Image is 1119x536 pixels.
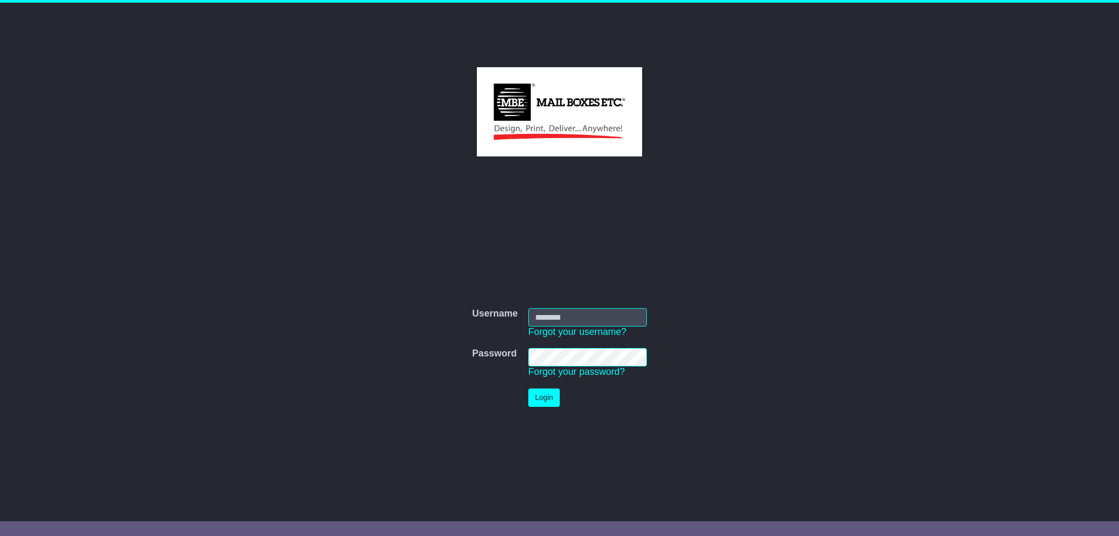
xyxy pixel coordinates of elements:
[528,366,625,377] a: Forgot your password?
[477,67,642,156] img: MBE West End
[472,308,518,320] label: Username
[528,327,626,337] a: Forgot your username?
[472,348,517,360] label: Password
[528,388,560,407] button: Login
